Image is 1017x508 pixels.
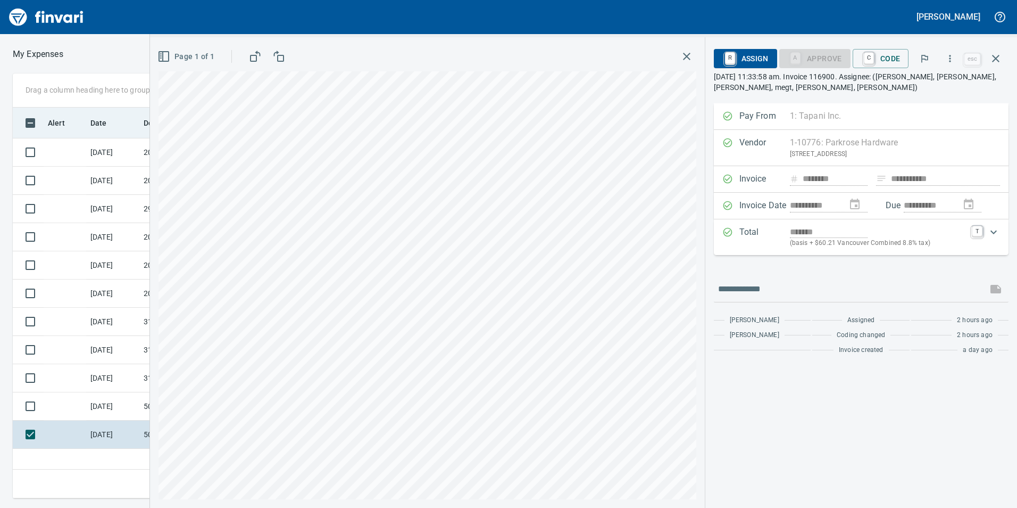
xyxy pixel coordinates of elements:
a: T [972,226,982,236]
span: Assigned [847,315,874,326]
td: [DATE] [86,364,139,392]
span: Alert [48,117,79,129]
p: [DATE] 11:33:58 am. Invoice 116900. Assignee: ([PERSON_NAME], [PERSON_NAME], [PERSON_NAME], megt,... [714,71,1009,93]
p: Total [739,226,790,249]
a: C [864,52,874,64]
nav: breadcrumb [13,48,63,61]
td: 20.13193.65 [139,167,235,195]
td: 20.13217.65 [139,251,235,280]
div: Expand [714,219,1009,255]
span: Description [144,117,184,129]
a: esc [964,53,980,65]
button: RAssign [714,49,777,68]
div: Coding Required [779,53,851,62]
p: Drag a column heading here to group the table [26,85,181,95]
span: Coding changed [837,330,885,341]
span: Date [90,117,107,129]
span: Invoice created [839,345,883,356]
td: [DATE] [86,421,139,449]
span: 2 hours ago [957,315,993,326]
p: (basis + $60.21 Vancouver Combined 8.8% tax) [790,238,966,249]
img: Finvari [6,4,86,30]
h5: [PERSON_NAME] [916,11,980,22]
span: Page 1 of 1 [160,50,214,63]
button: Page 1 of 1 [155,47,219,67]
td: [DATE] [86,223,139,251]
span: Close invoice [962,46,1008,71]
td: [DATE] [86,280,139,308]
span: Code [861,50,901,68]
td: 31.1169.65 [139,308,235,336]
span: a day ago [963,345,993,356]
td: [DATE] [86,138,139,167]
td: 31.1176.65 [139,336,235,364]
td: 20.13226.65 [139,280,235,308]
a: R [725,52,735,64]
td: 20.13227.65 [139,223,235,251]
span: Assign [722,50,769,68]
span: [PERSON_NAME] [730,315,779,326]
span: Date [90,117,121,129]
span: Alert [48,117,65,129]
button: More [938,47,962,70]
td: 50.10963.30 [139,421,235,449]
button: CCode [853,49,909,68]
td: 50.10967.65 [139,392,235,421]
td: [DATE] [86,167,139,195]
span: This records your message into the invoice and notifies anyone mentioned [983,276,1008,302]
td: [DATE] [86,336,139,364]
td: [DATE] [86,392,139,421]
td: 20.13216.65 [139,138,235,167]
button: Flag [913,47,936,70]
span: [PERSON_NAME] [730,330,779,341]
span: Description [144,117,197,129]
p: My Expenses [13,48,63,61]
td: [DATE] [86,195,139,223]
td: 29.1006.65 [139,195,235,223]
span: 2 hours ago [957,330,993,341]
td: 31.1173.65 [139,364,235,392]
button: [PERSON_NAME] [914,9,983,25]
td: [DATE] [86,251,139,280]
td: [DATE] [86,308,139,336]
